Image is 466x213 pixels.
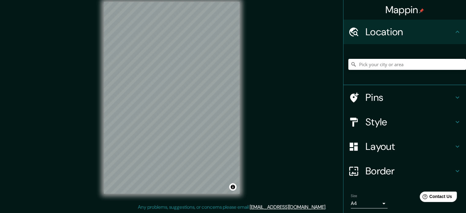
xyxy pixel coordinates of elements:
h4: Mappin [385,4,424,16]
p: Any problems, suggestions, or concerns please email . [138,203,326,211]
div: Location [343,20,466,44]
h4: Pins [366,91,454,104]
iframe: Help widget launcher [411,189,459,206]
a: [EMAIL_ADDRESS][DOMAIN_NAME] [250,204,325,210]
input: Pick your city or area [348,59,466,70]
canvas: Map [104,2,240,194]
div: Style [343,110,466,134]
h4: Location [366,26,454,38]
div: . [327,203,328,211]
div: . [326,203,327,211]
label: Size [351,193,357,199]
h4: Layout [366,140,454,153]
button: Toggle attribution [229,183,237,191]
h4: Border [366,165,454,177]
img: pin-icon.png [419,8,424,13]
div: A4 [351,199,388,208]
div: Border [343,159,466,183]
div: Layout [343,134,466,159]
h4: Style [366,116,454,128]
div: Pins [343,85,466,110]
